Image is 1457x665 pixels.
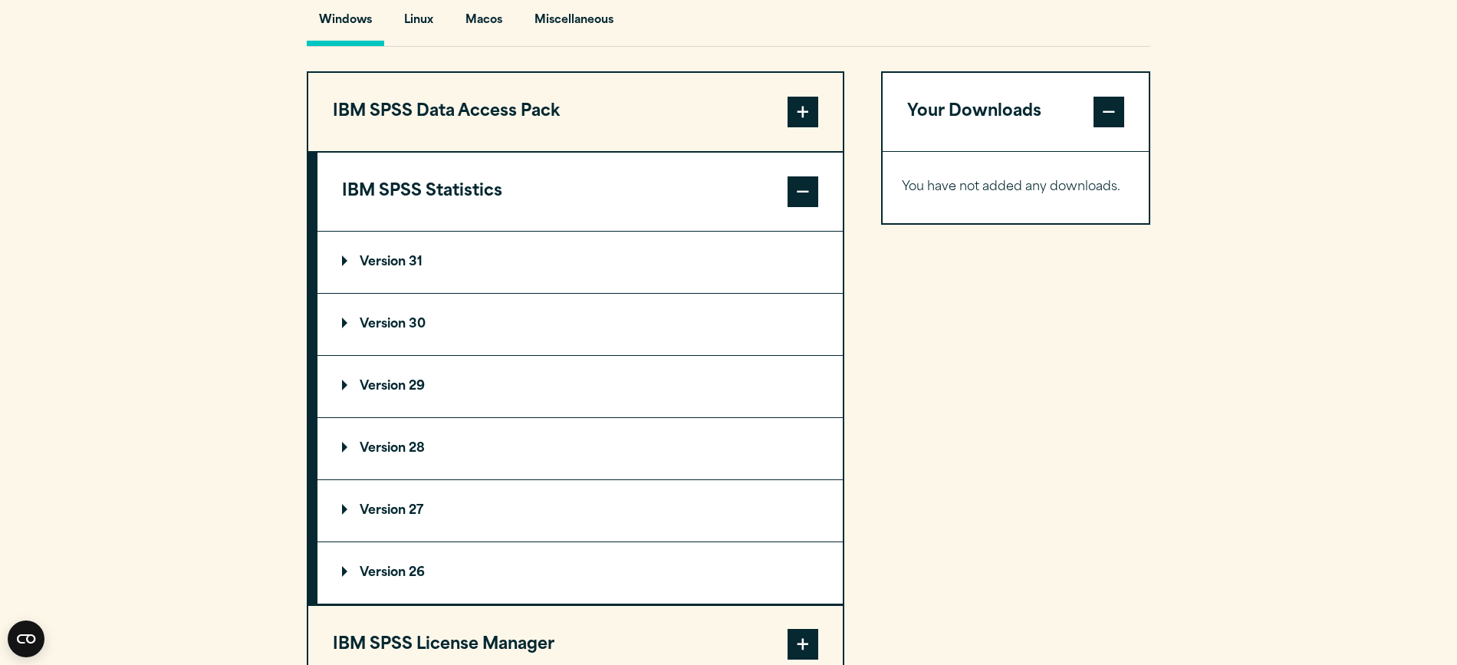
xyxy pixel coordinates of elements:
[342,505,423,517] p: Version 27
[8,621,44,657] button: Open CMP widget
[317,418,843,479] summary: Version 28
[317,232,843,293] summary: Version 31
[342,380,425,393] p: Version 29
[307,2,384,46] button: Windows
[308,73,843,151] button: IBM SPSS Data Access Pack
[317,294,843,355] summary: Version 30
[317,356,843,417] summary: Version 29
[317,542,843,604] summary: Version 26
[342,256,423,268] p: Version 31
[902,176,1130,199] p: You have not added any downloads.
[342,443,425,455] p: Version 28
[392,2,446,46] button: Linux
[883,151,1149,223] div: Your Downloads
[317,480,843,542] summary: Version 27
[317,231,843,604] div: IBM SPSS Statistics
[453,2,515,46] button: Macos
[342,567,425,579] p: Version 26
[342,318,426,331] p: Version 30
[317,153,843,231] button: IBM SPSS Statistics
[522,2,626,46] button: Miscellaneous
[883,73,1149,151] button: Your Downloads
